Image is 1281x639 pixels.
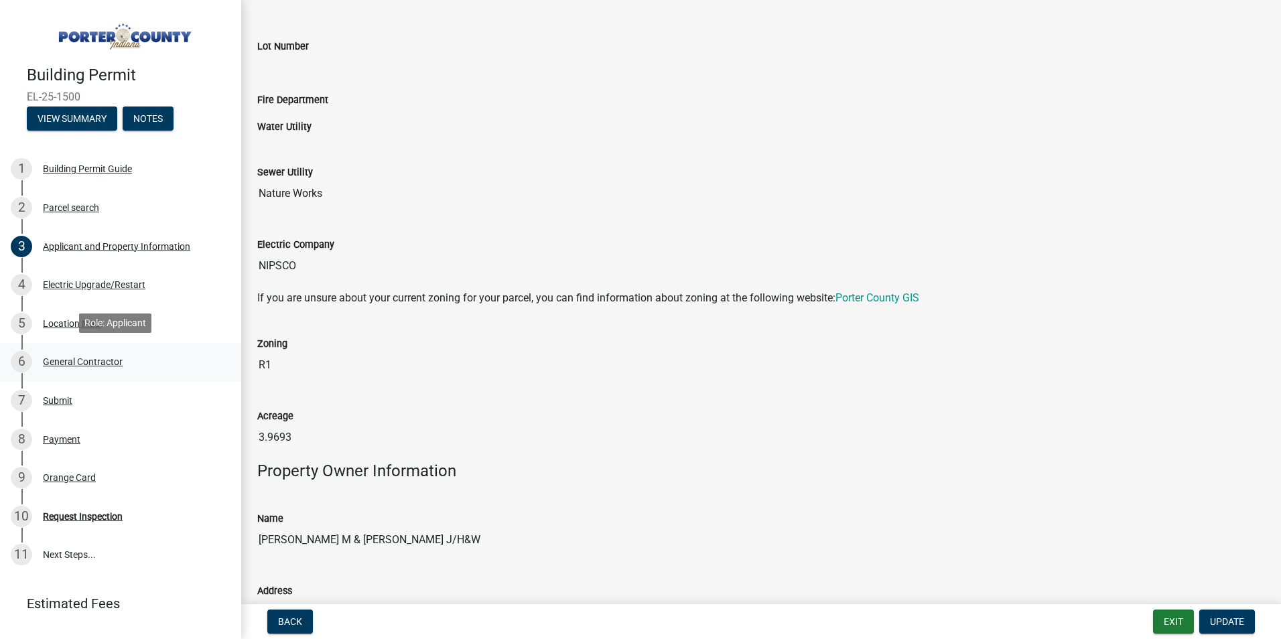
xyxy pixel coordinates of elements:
div: 2 [11,197,32,218]
div: 11 [11,544,32,565]
wm-modal-confirm: Summary [27,114,117,125]
label: Electric Company [257,240,334,250]
button: Back [267,610,313,634]
img: Porter County, Indiana [27,14,220,52]
p: If you are unsure about your current zoning for your parcel, you can find information about zonin... [257,290,1265,306]
div: 9 [11,467,32,488]
div: Electric Upgrade/Restart [43,280,145,289]
div: Parcel search [43,203,99,212]
div: 4 [11,274,32,295]
span: EL-25-1500 [27,90,214,103]
h4: Building Permit [27,66,230,85]
label: Water Utility [257,123,312,132]
span: Update [1210,616,1244,627]
label: Sewer Utility [257,168,313,177]
label: Acreage [257,412,293,421]
div: Location Map [43,319,100,328]
div: Building Permit Guide [43,164,132,173]
div: Applicant and Property Information [43,242,190,251]
div: 10 [11,506,32,527]
a: Estimated Fees [11,590,220,617]
div: Payment [43,435,80,444]
span: Back [278,616,302,627]
label: Address [257,587,292,596]
label: Name [257,514,283,524]
h4: Property Owner Information [257,461,1265,481]
div: Orange Card [43,473,96,482]
div: 8 [11,429,32,450]
a: Porter County GIS [835,291,919,304]
button: View Summary [27,106,117,131]
div: 6 [11,351,32,372]
div: Role: Applicant [79,313,151,333]
label: Lot Number [257,42,309,52]
button: Exit [1153,610,1194,634]
button: Notes [123,106,174,131]
div: Request Inspection [43,512,123,521]
wm-modal-confirm: Notes [123,114,174,125]
div: 3 [11,236,32,257]
label: Zoning [257,340,287,349]
button: Update [1199,610,1255,634]
div: General Contractor [43,357,123,366]
div: Submit [43,396,72,405]
div: 5 [11,313,32,334]
label: Fire Department [257,96,328,105]
div: 7 [11,390,32,411]
div: 1 [11,158,32,180]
